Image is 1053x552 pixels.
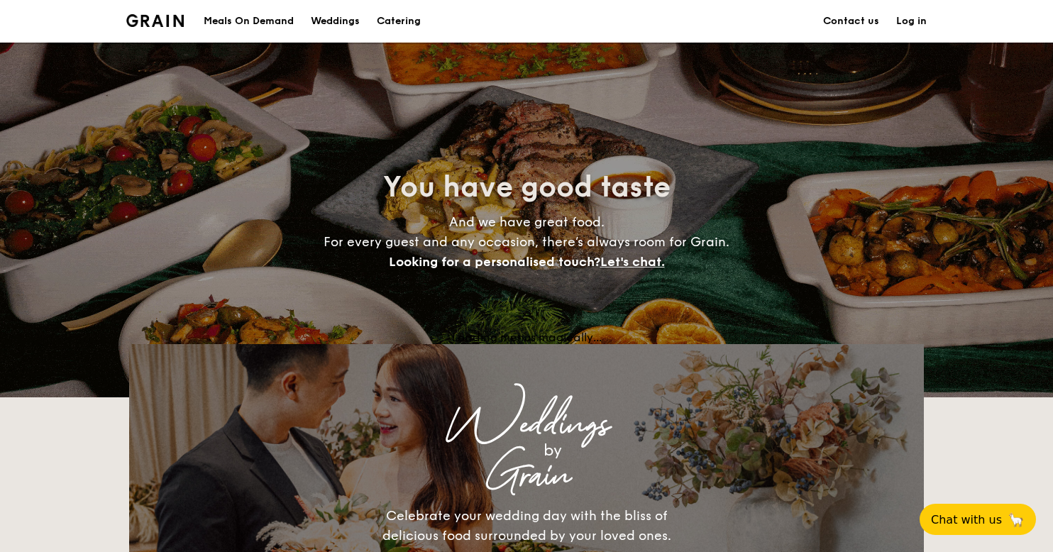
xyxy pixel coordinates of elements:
[254,463,799,489] div: Grain
[307,438,799,463] div: by
[367,506,686,546] div: Celebrate your wedding day with the bliss of delicious food surrounded by your loved ones.
[126,14,184,27] a: Logotype
[600,254,665,270] span: Let's chat.
[931,513,1002,526] span: Chat with us
[129,331,924,344] div: Loading menus magically...
[126,14,184,27] img: Grain
[920,504,1036,535] button: Chat with us🦙
[254,412,799,438] div: Weddings
[1008,512,1025,528] span: 🦙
